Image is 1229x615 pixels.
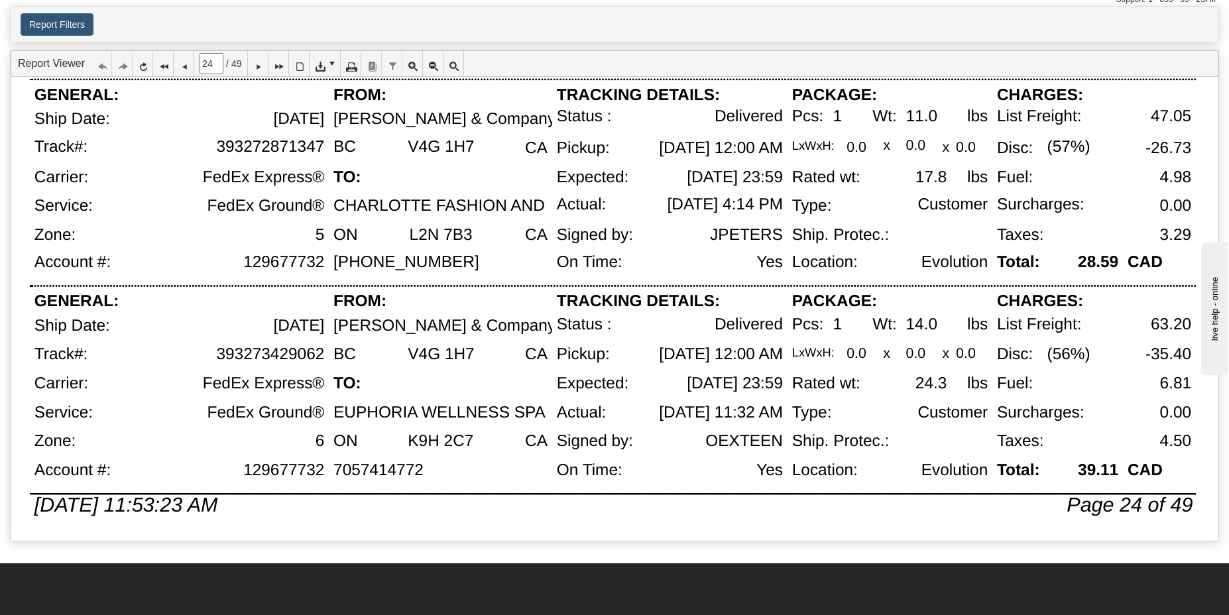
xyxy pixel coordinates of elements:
div: Account #: [34,461,111,479]
div: lbs [967,168,988,186]
div: 3.29 [1160,226,1192,244]
div: 5 [316,226,325,244]
div: V4G 1H7 [408,346,474,364]
div: [DATE] 23:59 [687,168,783,186]
div: [DATE] 11:53:23 AM [34,493,218,516]
div: Rated wt: [792,374,860,392]
div: TO: [333,374,361,392]
div: ON [333,432,358,450]
div: Total: [997,461,1040,479]
div: Wt: [872,107,897,125]
div: List Freight: [997,107,1082,125]
div: [PHONE_NUMBER] [333,253,479,271]
a: Refresh [133,51,153,76]
div: 24.3 [915,374,947,392]
div: K9H 2C7 [408,432,473,450]
div: [DATE] 23:59 [687,374,783,392]
div: CAD [1128,253,1163,271]
div: LxWxH: [792,346,835,360]
div: 1 [833,107,843,125]
div: TRACKING DETAILS: [557,86,720,104]
div: Wt: [872,315,897,333]
div: Zone: [34,226,76,244]
a: Toggle FullPage/PageWidth [443,51,464,76]
div: Pcs: [792,315,823,333]
div: x [943,346,950,361]
div: Yes [756,253,783,271]
div: Fuel: [997,374,1033,392]
div: Yes [756,461,783,479]
div: [DATE] 4:14 PM [667,196,783,213]
div: CA [525,139,548,157]
div: Taxes: [997,432,1044,450]
div: Ship Date: [34,111,110,129]
div: 6 [316,432,325,450]
div: x [883,138,890,153]
div: Disc: [997,346,1033,364]
div: Fuel: [997,168,1033,186]
div: CHARGES: [997,86,1083,104]
div: Delivered [715,315,783,333]
div: Customer [917,196,988,213]
div: lbs [967,107,988,125]
div: PACKAGE: [792,292,877,310]
div: List Freight: [997,315,1082,333]
div: [PERSON_NAME] & Company Ltd. [333,317,587,335]
div: FROM: [333,292,386,310]
div: PACKAGE: [792,86,877,104]
div: Signed by: [557,226,633,244]
div: CHARGES: [997,292,1083,310]
div: Customer [917,404,988,421]
div: 0.0 [906,346,926,361]
a: Zoom In [402,51,423,76]
div: Disc: [997,139,1033,157]
div: Status : [557,315,612,333]
a: Previous Page [174,51,194,76]
div: Ship. Protec.: [792,226,890,244]
div: 393272871347 [216,138,324,156]
div: x [943,139,950,154]
div: On Time: [557,461,622,479]
div: Carrier: [34,168,88,186]
div: Delivered [715,107,783,125]
div: Pickup: [557,346,610,364]
button: Report Filters [21,13,93,36]
div: 4.98 [1160,168,1192,186]
div: TRACKING DETAILS: [557,292,720,310]
div: 393273429062 [216,346,324,364]
div: FedEx Ground® [207,404,325,421]
span: / [226,57,229,70]
div: 0.0 [847,139,866,154]
div: 47.05 [1151,107,1191,125]
div: Carrier: [34,374,88,392]
div: [DATE] 12:00 AM [659,139,783,157]
div: 63.20 [1151,315,1191,333]
div: FROM: [333,86,386,104]
div: GENERAL: [34,292,119,310]
div: OEXTEEN [705,432,783,450]
div: Evolution [921,461,988,479]
div: [DATE] 11:32 AM [659,404,783,421]
div: (57%) [1047,138,1090,156]
div: 0.00 [1160,404,1192,421]
div: L2N 7B3 [410,226,473,244]
div: EUPHORIA WELLNESS SPA [333,404,546,421]
div: Status : [557,107,612,125]
div: 4.50 [1160,432,1192,450]
a: Zoom Out [423,51,443,76]
div: BC [333,138,356,156]
div: 129677732 [243,253,324,271]
div: FedEx Ground® [207,197,325,215]
div: Service: [34,197,93,215]
div: Ship Date: [34,317,110,335]
div: Actual: [557,196,607,213]
div: (56%) [1047,346,1090,364]
div: 1 [833,315,843,333]
div: LxWxH: [792,139,835,153]
div: ON [333,226,358,244]
a: Next Page [248,51,268,76]
a: Last Page [268,51,289,76]
div: 0.0 [956,346,976,361]
div: [DATE] [273,317,324,335]
div: -35.40 [1145,346,1191,364]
